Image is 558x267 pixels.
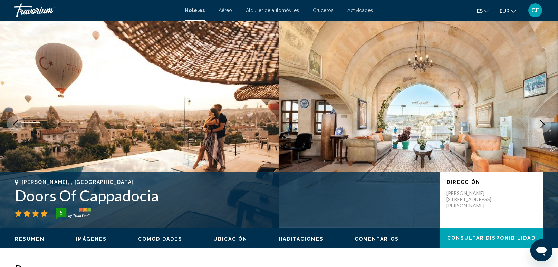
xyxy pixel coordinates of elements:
[355,236,399,242] button: Comentarios
[14,3,178,17] a: Travorium
[447,236,535,241] span: Consultar disponibilidad
[530,239,552,261] iframe: Button to launch messaging window
[500,6,516,16] button: Change currency
[54,209,68,217] div: 5
[446,179,536,185] p: Dirección
[7,116,24,133] button: Previous image
[347,8,373,13] a: Actividades
[500,8,509,14] span: EUR
[76,236,107,242] button: Imágenes
[22,179,134,185] span: [PERSON_NAME], , [GEOGRAPHIC_DATA]
[446,190,502,209] p: [PERSON_NAME][STREET_ADDRESS][PERSON_NAME]
[213,236,248,242] button: Ubicación
[313,8,334,13] a: Cruceros
[219,8,232,13] a: Aéreo
[56,208,91,219] img: trustyou-badge-hor.svg
[15,187,433,205] h1: Doors Of Cappadocia
[477,8,483,14] span: es
[526,3,544,18] button: User Menu
[440,228,543,248] button: Consultar disponibilidad
[279,236,324,242] button: Habitaciones
[534,116,551,133] button: Next image
[15,236,45,242] button: Resumen
[185,8,205,13] a: Hoteles
[477,6,489,16] button: Change language
[246,8,299,13] a: Alquiler de automóviles
[138,236,182,242] button: Comodidades
[531,7,539,14] span: CF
